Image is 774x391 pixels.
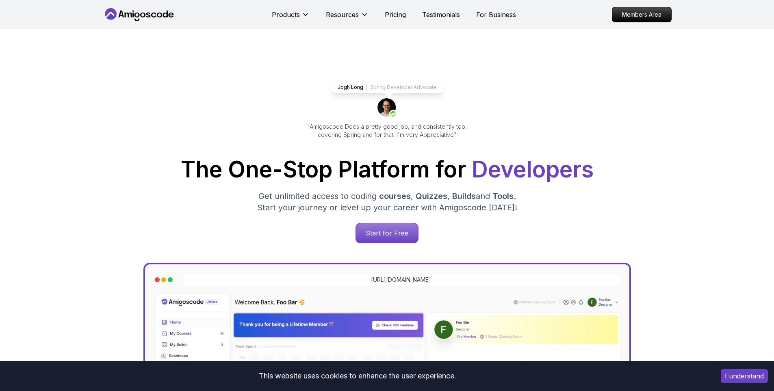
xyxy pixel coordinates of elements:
[251,190,524,213] p: Get unlimited access to coding , , and . Start your journey or level up your career with Amigosco...
[472,156,594,183] span: Developers
[338,84,363,91] p: Jogh Long
[296,123,478,139] p: "Amigoscode Does a pretty good job, and consistently too, covering Spring and for that, I'm very ...
[326,10,359,19] p: Resources
[109,158,665,181] h1: The One-Stop Platform for
[492,191,514,201] span: Tools
[272,10,300,19] p: Products
[379,191,411,201] span: courses
[612,7,672,22] a: Members Area
[326,10,369,26] button: Resources
[371,276,431,284] a: [URL][DOMAIN_NAME]
[385,10,406,19] a: Pricing
[416,191,447,201] span: Quizzes
[476,10,516,19] a: For Business
[356,223,418,243] p: Start for Free
[6,367,709,385] div: This website uses cookies to enhance the user experience.
[370,84,437,91] p: Spring Developer Advocate
[272,10,310,26] button: Products
[721,369,768,383] button: Accept cookies
[356,223,418,243] a: Start for Free
[452,191,476,201] span: Builds
[377,98,397,118] img: josh long
[422,10,460,19] a: Testimonials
